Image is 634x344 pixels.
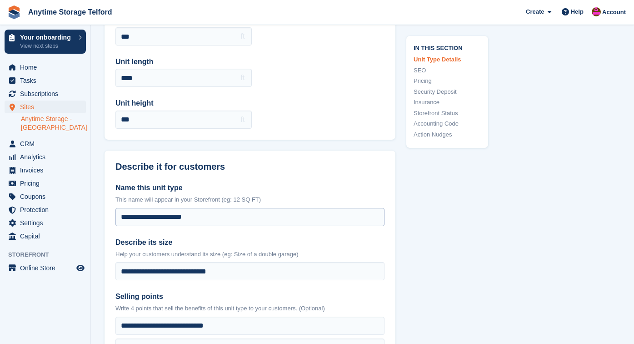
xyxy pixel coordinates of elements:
a: menu [5,217,86,229]
p: Write 4 points that sell the benefits of this unit type to your customers. (Optional) [115,304,384,313]
a: menu [5,262,86,274]
span: Analytics [20,151,75,163]
p: Your onboarding [20,34,74,40]
a: Action Nudges [414,130,481,139]
span: Pricing [20,177,75,190]
span: Subscriptions [20,87,75,100]
a: menu [5,230,86,243]
a: menu [5,151,86,163]
a: Insurance [414,98,481,107]
span: Account [602,8,626,17]
label: Name this unit type [115,182,384,193]
a: menu [5,74,86,87]
span: Tasks [20,74,75,87]
a: Anytime Storage - [GEOGRAPHIC_DATA] [21,115,86,132]
span: Storefront [8,250,90,259]
a: Security Deposit [414,87,481,96]
a: menu [5,137,86,150]
label: Unit height [115,98,252,109]
a: Preview store [75,263,86,273]
h2: Describe it for customers [115,162,384,172]
span: Settings [20,217,75,229]
label: Describe its size [115,237,384,248]
a: Pricing [414,76,481,86]
a: menu [5,190,86,203]
a: Your onboarding View next steps [5,30,86,54]
a: menu [5,101,86,113]
span: Home [20,61,75,74]
a: menu [5,87,86,100]
img: Andrew Newall [592,7,601,16]
a: Storefront Status [414,108,481,117]
p: Help your customers understand its size (eg: Size of a double garage) [115,250,384,259]
span: Help [571,7,584,16]
span: Capital [20,230,75,243]
p: This name will appear in your Storefront (eg: 12 SQ FT) [115,195,384,204]
a: menu [5,177,86,190]
span: Coupons [20,190,75,203]
label: Selling points [115,291,384,302]
span: CRM [20,137,75,150]
a: menu [5,164,86,177]
a: menu [5,203,86,216]
span: Invoices [20,164,75,177]
a: SEO [414,66,481,75]
a: menu [5,61,86,74]
span: Protection [20,203,75,216]
span: Create [526,7,544,16]
a: Accounting Code [414,119,481,128]
span: Sites [20,101,75,113]
span: Online Store [20,262,75,274]
a: Unit Type Details [414,55,481,64]
label: Unit length [115,56,252,67]
span: In this section [414,43,481,51]
p: View next steps [20,42,74,50]
a: Anytime Storage Telford [25,5,116,20]
img: stora-icon-8386f47178a22dfd0bd8f6a31ec36ba5ce8667c1dd55bd0f319d3a0aa187defe.svg [7,5,21,19]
